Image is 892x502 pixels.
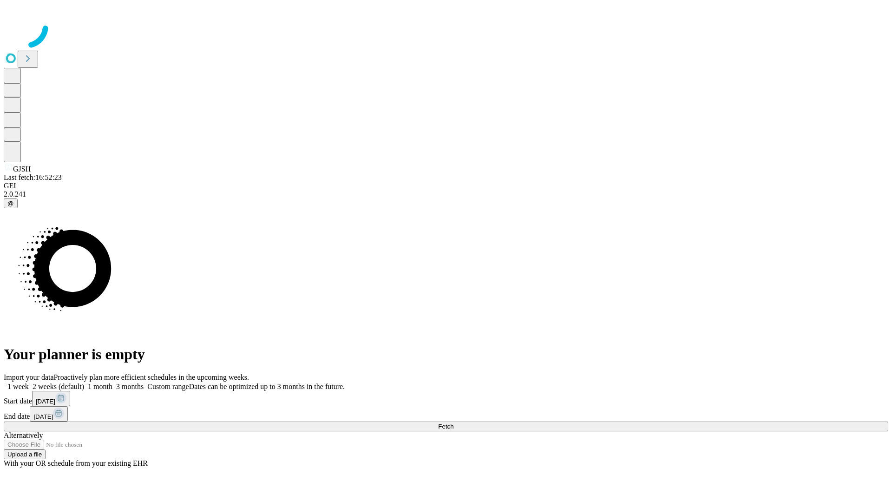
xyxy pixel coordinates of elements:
[7,383,29,390] span: 1 week
[4,406,888,422] div: End date
[147,383,189,390] span: Custom range
[4,190,888,198] div: 2.0.241
[36,398,55,405] span: [DATE]
[4,373,54,381] span: Import your data
[32,391,70,406] button: [DATE]
[30,406,68,422] button: [DATE]
[438,423,453,430] span: Fetch
[4,346,888,363] h1: Your planner is empty
[4,449,46,459] button: Upload a file
[4,198,18,208] button: @
[4,182,888,190] div: GEI
[116,383,144,390] span: 3 months
[33,383,84,390] span: 2 weeks (default)
[33,413,53,420] span: [DATE]
[189,383,345,390] span: Dates can be optimized up to 3 months in the future.
[13,165,31,173] span: GJSH
[4,431,43,439] span: Alternatively
[54,373,249,381] span: Proactively plan more efficient schedules in the upcoming weeks.
[4,422,888,431] button: Fetch
[88,383,112,390] span: 1 month
[7,200,14,207] span: @
[4,173,62,181] span: Last fetch: 16:52:23
[4,391,888,406] div: Start date
[4,459,148,467] span: With your OR schedule from your existing EHR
